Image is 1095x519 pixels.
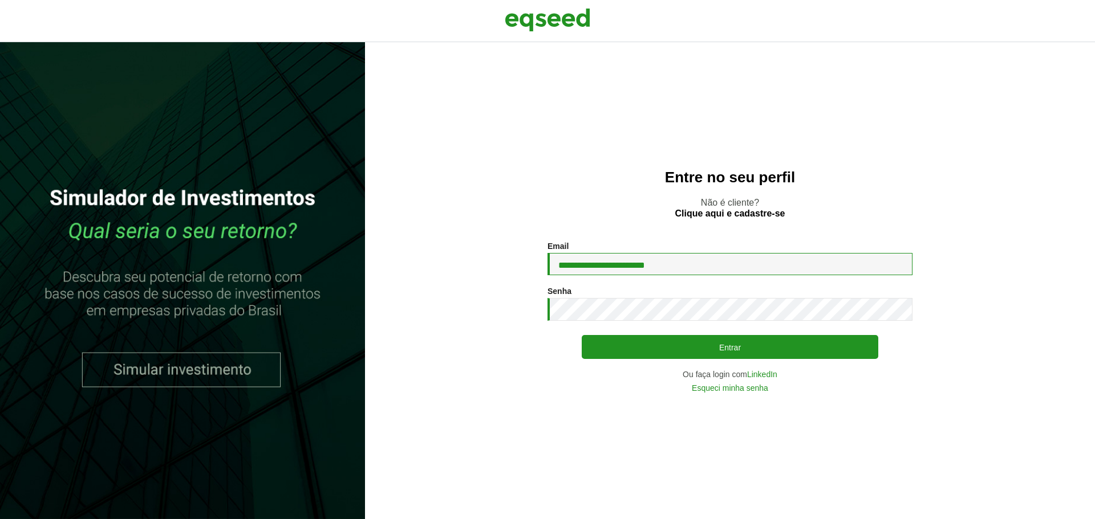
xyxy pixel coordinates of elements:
div: Ou faça login com [547,370,912,378]
label: Senha [547,287,571,295]
p: Não é cliente? [388,197,1072,219]
button: Entrar [582,335,878,359]
h2: Entre no seu perfil [388,169,1072,186]
img: EqSeed Logo [505,6,590,34]
a: LinkedIn [747,370,777,378]
label: Email [547,242,569,250]
a: Clique aqui e cadastre-se [675,209,785,218]
a: Esqueci minha senha [692,384,768,392]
